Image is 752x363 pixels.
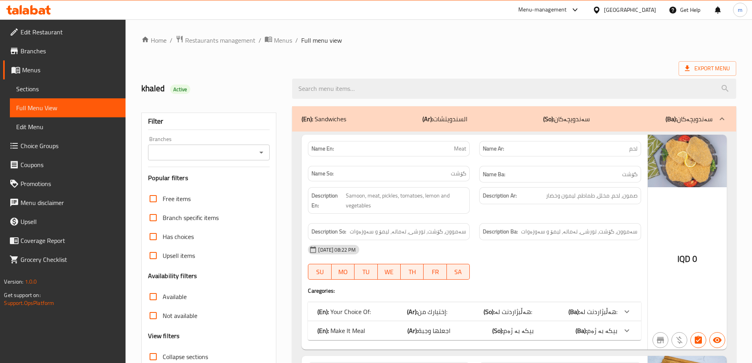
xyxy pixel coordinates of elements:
[311,169,334,178] strong: Name So:
[148,113,270,130] div: Filter
[422,113,433,125] b: (Ar):
[311,266,328,278] span: SU
[21,179,119,188] span: Promotions
[518,5,567,15] div: Menu-management
[21,27,119,37] span: Edit Restaurant
[163,352,208,361] span: Collapse sections
[163,311,197,320] span: Not available
[21,46,119,56] span: Branches
[404,266,420,278] span: TH
[317,307,371,316] p: Your Choice Of:
[264,35,292,45] a: Menus
[422,114,467,124] p: السندويتشات
[317,326,365,335] p: Make It Meal
[170,85,191,94] div: Active
[256,147,267,158] button: Open
[4,290,40,300] span: Get support on:
[308,321,641,340] div: (En): Make It Meal(Ar):اجعلها وجبة(So):بیکە بە ژەم(Ba):بیکە بە ژەم
[311,191,344,210] strong: Description En:
[350,227,466,237] span: سەموون، گۆشت، تورشی، تەماتە، لیمۆ و سەوزەوات
[141,35,736,45] nav: breadcrumb
[4,276,23,287] span: Version:
[454,145,466,153] span: Meat
[543,114,590,124] p: سەندویچەکان
[10,79,126,98] a: Sections
[163,194,191,203] span: Free items
[302,113,313,125] b: (En):
[3,136,126,155] a: Choice Groups
[424,264,446,280] button: FR
[185,36,255,45] span: Restaurants management
[311,145,334,153] strong: Name En:
[148,271,197,280] h3: Availability filters
[332,264,354,280] button: MO
[580,306,617,318] span: هەڵبژاردنت لە:
[295,36,298,45] li: /
[16,122,119,132] span: Edit Menu
[3,250,126,269] a: Grocery Checklist
[163,251,195,260] span: Upsell items
[492,325,503,337] b: (So):
[401,264,424,280] button: TH
[447,264,470,280] button: SA
[451,169,466,178] span: گۆشت
[622,169,638,179] span: گۆشت
[407,325,418,337] b: (Ar):
[483,145,504,153] strong: Name Ar:
[543,113,554,125] b: (So):
[354,264,377,280] button: TU
[568,306,580,318] b: (Ba):
[141,36,167,45] a: Home
[21,198,119,207] span: Menu disclaimer
[495,306,532,318] span: هەڵبژاردنت لە:
[381,266,398,278] span: WE
[315,246,359,254] span: [DATE] 08:22 PM
[629,145,638,153] span: لحم
[709,332,725,348] button: Available
[483,227,518,237] strong: Description Ba:
[346,191,466,210] span: Samoon, meat, pickles, tomatoes, lemon and vegetables
[274,36,292,45] span: Menus
[484,306,495,318] b: (So):
[302,114,346,124] p: Sandwiches
[3,193,126,212] a: Menu disclaimer
[3,155,126,174] a: Coupons
[10,98,126,117] a: Full Menu View
[163,292,187,301] span: Available
[521,227,638,237] span: سەموون، گۆشت، تورشی، تەماتە، لیمۆ و سەوزەوات
[483,191,517,201] strong: Description Ar:
[163,213,219,222] span: Branch specific items
[3,231,126,250] a: Coverage Report
[3,174,126,193] a: Promotions
[301,36,342,45] span: Full menu view
[21,236,119,245] span: Coverage Report
[418,306,447,318] span: إختيارك من:
[317,325,329,337] b: (En):
[311,227,346,237] strong: Description So:
[690,332,706,348] button: Has choices
[358,266,374,278] span: TU
[308,287,641,295] h4: Caregories:
[666,114,713,124] p: سەندویچەکان
[176,35,255,45] a: Restaurants management
[666,113,677,125] b: (Ba):
[677,251,690,267] span: IQD
[148,173,270,182] h3: Popular filters
[450,266,467,278] span: SA
[141,83,283,94] h2: khaled
[317,306,329,318] b: (En):
[4,298,54,308] a: Support.OpsPlatform
[671,332,687,348] button: Purchased item
[308,264,331,280] button: SU
[292,106,736,132] div: (En): Sandwiches(Ar):السندويتشات(So):سەندویچەکان(Ba):سەندویچەکان
[738,6,743,14] span: m
[3,60,126,79] a: Menus
[21,217,119,226] span: Upsell
[427,266,443,278] span: FR
[3,212,126,231] a: Upsell
[692,251,697,267] span: 0
[170,36,173,45] li: /
[378,264,401,280] button: WE
[604,6,656,14] div: [GEOGRAPHIC_DATA]
[648,135,727,187] img: %D8%A7%D9%84%D9%84%D8%AD%D9%85638959474557250771.jpg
